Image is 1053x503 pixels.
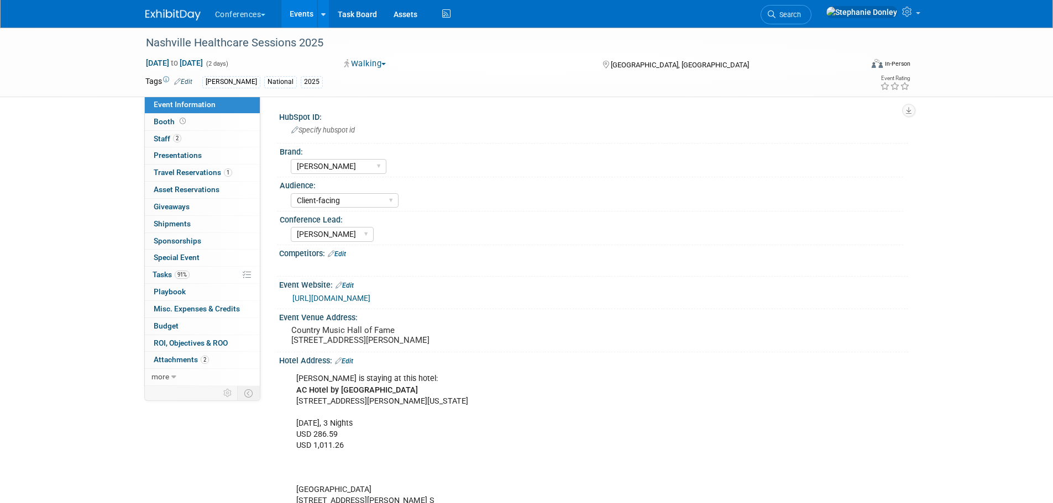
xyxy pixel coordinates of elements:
[205,60,228,67] span: (2 days)
[280,144,903,157] div: Brand:
[611,61,749,69] span: [GEOGRAPHIC_DATA], [GEOGRAPHIC_DATA]
[340,58,390,70] button: Walking
[145,250,260,266] a: Special Event
[291,126,355,134] span: Specify hubspot id
[154,321,179,330] span: Budget
[153,270,190,279] span: Tasks
[328,250,346,258] a: Edit
[145,76,192,88] td: Tags
[154,287,186,296] span: Playbook
[761,5,811,24] a: Search
[880,76,910,81] div: Event Rating
[154,168,232,177] span: Travel Reservations
[145,165,260,181] a: Travel Reservations1
[142,33,846,53] div: Nashville Healthcare Sessions 2025
[154,253,200,262] span: Special Event
[201,356,209,364] span: 2
[301,76,323,88] div: 2025
[224,168,232,177] span: 1
[154,304,240,313] span: Misc. Expenses & Credits
[291,325,529,345] pre: Country Music Hall of Fame [STREET_ADDRESS][PERSON_NAME]
[884,60,910,68] div: In-Person
[292,294,370,303] a: [URL][DOMAIN_NAME]
[154,202,190,211] span: Giveaways
[280,211,903,225] div: Conference Lead:
[145,267,260,283] a: Tasks91%
[145,352,260,368] a: Attachments2
[872,59,883,68] img: Format-Inperson.png
[175,271,190,279] span: 91%
[174,78,192,86] a: Edit
[279,109,908,123] div: HubSpot ID:
[145,58,203,68] span: [DATE] [DATE]
[154,134,181,143] span: Staff
[145,301,260,317] a: Misc. Expenses & Credits
[145,318,260,335] a: Budget
[154,236,201,245] span: Sponsorships
[279,277,908,291] div: Event Website:
[145,284,260,300] a: Playbook
[154,355,209,364] span: Attachments
[154,219,191,228] span: Shipments
[169,59,180,67] span: to
[145,131,260,147] a: Staff2
[145,233,260,250] a: Sponsorships
[154,338,228,347] span: ROI, Objectives & ROO
[279,245,908,260] div: Competitors:
[154,185,219,194] span: Asset Reservations
[826,6,898,18] img: Stephanie Donley
[336,282,354,289] a: Edit
[145,97,260,113] a: Event Information
[202,76,260,88] div: [PERSON_NAME]
[177,117,188,125] span: Booth not reserved yet
[145,114,260,130] a: Booth
[218,386,238,400] td: Personalize Event Tab Strip
[279,352,908,367] div: Hotel Address:
[154,151,202,160] span: Presentations
[145,216,260,232] a: Shipments
[296,385,418,395] b: AC Hotel by [GEOGRAPHIC_DATA]
[145,369,260,385] a: more
[154,117,188,126] span: Booth
[154,100,216,109] span: Event Information
[776,10,801,19] span: Search
[264,76,297,88] div: National
[237,386,260,400] td: Toggle Event Tabs
[145,199,260,215] a: Giveaways
[145,147,260,164] a: Presentations
[151,372,169,381] span: more
[145,9,201,20] img: ExhibitDay
[145,182,260,198] a: Asset Reservations
[280,177,903,191] div: Audience:
[279,309,908,323] div: Event Venue Address:
[797,57,911,74] div: Event Format
[335,357,353,365] a: Edit
[173,134,181,142] span: 2
[145,335,260,352] a: ROI, Objectives & ROO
